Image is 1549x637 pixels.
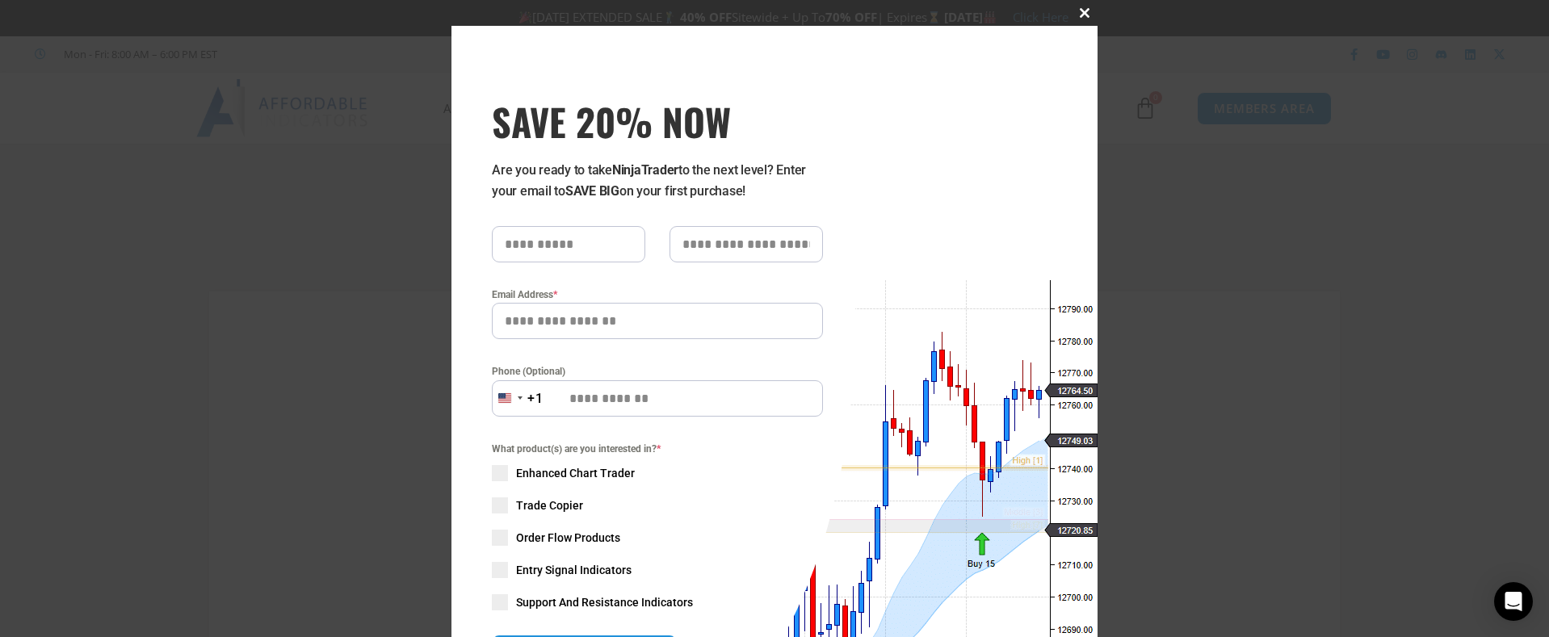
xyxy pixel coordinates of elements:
span: Support And Resistance Indicators [516,594,693,610]
button: Selected country [492,380,544,417]
label: Support And Resistance Indicators [492,594,823,610]
span: What product(s) are you interested in? [492,441,823,457]
label: Email Address [492,287,823,303]
label: Entry Signal Indicators [492,562,823,578]
span: Entry Signal Indicators [516,562,632,578]
span: SAVE 20% NOW [492,98,823,144]
span: Trade Copier [516,497,583,513]
strong: SAVE BIG [565,183,619,199]
div: Open Intercom Messenger [1494,582,1533,621]
p: Are you ready to take to the next level? Enter your email to on your first purchase! [492,160,823,202]
label: Enhanced Chart Trader [492,465,823,481]
span: Enhanced Chart Trader [516,465,635,481]
div: +1 [527,388,544,409]
span: Order Flow Products [516,530,620,546]
label: Order Flow Products [492,530,823,546]
strong: NinjaTrader [612,162,678,178]
label: Trade Copier [492,497,823,513]
label: Phone (Optional) [492,363,823,379]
